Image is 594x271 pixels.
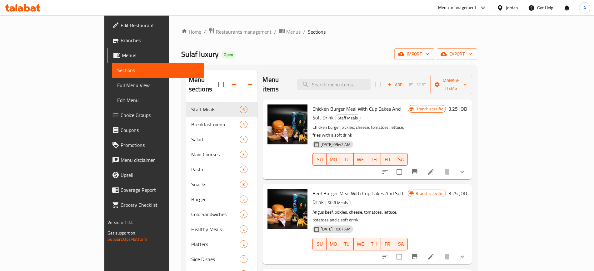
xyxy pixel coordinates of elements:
[186,222,258,237] div: Healthy Meals2
[240,181,247,188] div: items
[186,132,258,147] div: Salad3
[186,207,258,222] div: Cold Sandwiches3
[340,153,353,166] button: TU
[121,22,198,29] span: Edit Restaurant
[181,28,477,36] nav: breadcrumb
[107,229,136,237] span: Get support on:
[214,78,227,91] span: Select all sections
[430,75,472,94] button: Manage items
[112,63,203,78] a: Sections
[303,28,305,36] li: /
[107,197,203,212] a: Grocery Checklist
[583,4,586,11] span: A
[413,106,445,112] span: Branch specific
[354,238,367,250] button: WE
[325,199,351,206] div: Staff Meals
[240,211,247,217] span: 3
[240,196,247,202] span: 5
[186,192,258,207] div: Burger5
[107,138,203,152] a: Promotions
[204,28,206,36] li: /
[354,153,367,166] button: WE
[221,52,236,57] span: Open
[458,168,466,176] svg: Show Choices
[394,153,408,166] button: SA
[370,240,378,249] span: TH
[413,191,445,196] span: Branch specific
[315,155,324,164] span: SU
[191,106,240,113] span: Staff Meals
[208,28,272,36] a: Restaurants management
[397,240,405,249] span: SA
[458,253,466,260] svg: Show Choices
[121,36,198,44] span: Branches
[107,33,203,48] a: Branches
[240,196,247,203] div: items
[342,240,351,249] span: TU
[191,166,240,173] span: Pasta
[370,155,378,164] span: TH
[221,51,236,59] div: Open
[308,28,326,36] span: Sections
[240,151,247,158] div: items
[181,47,219,61] span: Sulaf luxury
[186,117,258,132] div: Breakfast menu5
[240,241,247,247] span: 2
[372,78,385,91] span: Select section
[242,77,257,92] button: Add section
[240,240,247,248] div: items
[240,106,247,113] div: items
[240,211,247,218] div: items
[240,167,247,172] span: 3
[312,153,326,166] button: SU
[191,240,240,248] span: Platters
[329,155,337,164] span: MO
[440,249,455,264] button: delete
[407,164,422,179] button: Branch-specific-item
[437,48,477,60] button: export
[385,80,405,90] button: Add
[356,155,365,164] span: WE
[279,28,301,36] a: Menus
[240,152,247,157] span: 3
[191,225,240,233] div: Healthy Meals
[393,250,406,263] span: Select to update
[267,104,307,144] img: Chicken Burger Meal With Cup Cakes And Soft Drink
[107,48,203,63] a: Menus
[342,155,351,164] span: TU
[329,240,337,249] span: MO
[383,240,392,249] span: FR
[240,181,247,187] span: 8
[312,208,408,224] p: Angus beef, pickles, cheese, tomatoes, lettuce, potatoes and a soft drink
[274,28,276,36] li: /
[186,177,258,192] div: Snacks8
[312,123,408,139] p: Chicken burger, pickles, cheese, tomatoes, lettuce, fries with a soft drink
[394,238,408,250] button: SA
[455,164,470,179] button: show more
[335,114,360,122] span: Staff Meals
[191,181,240,188] span: Snacks
[121,186,198,194] span: Coverage Report
[191,151,240,158] span: Main Courses
[438,4,477,12] div: Menu-management
[121,141,198,149] span: Promotions
[107,108,203,123] a: Choice Groups
[378,249,393,264] button: sort-choices
[107,167,203,182] a: Upsell
[385,80,405,90] span: Add item
[121,171,198,179] span: Upsell
[427,168,435,176] a: Edit menu item
[340,238,353,250] button: TU
[312,238,326,250] button: SU
[186,102,258,117] div: Staff Meals6
[378,164,393,179] button: sort-choices
[117,81,198,89] span: Full Menu View
[240,107,247,113] span: 6
[356,240,365,249] span: WE
[191,196,240,203] span: Burger
[191,211,240,218] span: Cold Sandwiches
[240,226,247,232] span: 2
[117,66,198,74] span: Sections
